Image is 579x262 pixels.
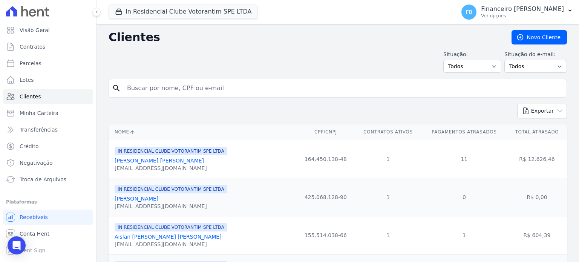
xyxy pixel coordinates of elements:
[20,159,53,167] span: Negativação
[20,60,41,67] span: Parcelas
[355,178,421,216] td: 1
[115,164,227,172] div: [EMAIL_ADDRESS][DOMAIN_NAME]
[20,126,58,133] span: Transferências
[109,31,499,44] h2: Clientes
[355,140,421,178] td: 1
[112,84,121,93] i: search
[507,140,567,178] td: R$ 12.626,46
[466,9,472,15] span: FB
[3,39,93,54] a: Contratos
[3,56,93,71] a: Parcelas
[20,109,58,117] span: Minha Carteira
[507,178,567,216] td: R$ 0,00
[421,216,507,254] td: 1
[3,172,93,187] a: Troca de Arquivos
[507,216,567,254] td: R$ 604,39
[512,30,567,44] a: Novo Cliente
[481,13,564,19] p: Ver opções
[517,104,567,118] button: Exportar
[3,23,93,38] a: Visão Geral
[115,158,204,164] a: [PERSON_NAME] [PERSON_NAME]
[6,198,90,207] div: Plataformas
[123,81,564,96] input: Buscar por nome, CPF ou e-mail
[115,147,227,155] span: IN RESIDENCIAL CLUBE VOTORANTIM SPE LTDA
[297,178,355,216] td: 425.068.128-90
[297,140,355,178] td: 164.450.138-48
[481,5,564,13] p: Financeiro [PERSON_NAME]
[20,43,45,51] span: Contratos
[3,106,93,121] a: Minha Carteira
[3,226,93,241] a: Conta Hent
[3,72,93,87] a: Lotes
[507,124,567,140] th: Total Atrasado
[297,124,355,140] th: CPF/CNPJ
[455,2,579,23] button: FB Financeiro [PERSON_NAME] Ver opções
[115,202,227,210] div: [EMAIL_ADDRESS][DOMAIN_NAME]
[109,5,258,19] button: In Residencial Clube Votorantim SPE LTDA
[115,185,227,193] span: IN RESIDENCIAL CLUBE VOTORANTIM SPE LTDA
[109,124,297,140] th: Nome
[8,236,26,254] div: Open Intercom Messenger
[20,230,49,237] span: Conta Hent
[421,124,507,140] th: Pagamentos Atrasados
[20,176,66,183] span: Troca de Arquivos
[297,216,355,254] td: 155.514.038-66
[3,122,93,137] a: Transferências
[115,234,222,240] a: Aislan [PERSON_NAME] [PERSON_NAME]
[443,51,501,58] label: Situação:
[115,241,227,248] div: [EMAIL_ADDRESS][DOMAIN_NAME]
[115,196,158,202] a: [PERSON_NAME]
[355,124,421,140] th: Contratos Ativos
[3,89,93,104] a: Clientes
[3,155,93,170] a: Negativação
[3,139,93,154] a: Crédito
[20,76,34,84] span: Lotes
[355,216,421,254] td: 1
[20,142,39,150] span: Crédito
[20,93,41,100] span: Clientes
[3,210,93,225] a: Recebíveis
[20,213,48,221] span: Recebíveis
[504,51,567,58] label: Situação do e-mail:
[421,178,507,216] td: 0
[20,26,50,34] span: Visão Geral
[115,223,227,231] span: IN RESIDENCIAL CLUBE VOTORANTIM SPE LTDA
[421,140,507,178] td: 11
